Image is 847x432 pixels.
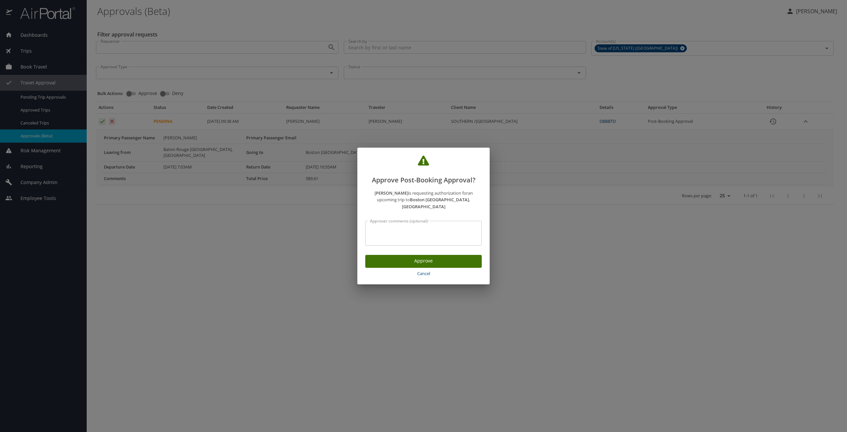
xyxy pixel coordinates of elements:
p: is requesting authorization for an upcoming trip to [365,190,482,210]
button: Approve [365,255,482,268]
strong: Boston [GEOGRAPHIC_DATA], [GEOGRAPHIC_DATA] [402,197,470,210]
strong: [PERSON_NAME] [375,190,408,196]
button: Cancel [365,268,482,279]
span: Cancel [368,270,479,277]
h2: Approve Post-Booking Approval? [365,156,482,185]
span: Approve [371,257,476,265]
